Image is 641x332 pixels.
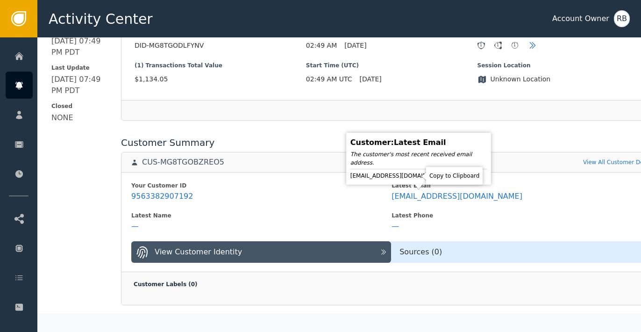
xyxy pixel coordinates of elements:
[131,211,392,220] div: Latest Name
[495,42,501,49] div: 1
[51,112,73,123] div: NONE
[306,74,352,84] span: 02:49 AM UTC
[478,42,484,49] div: 1
[344,41,366,51] span: [DATE]
[131,222,139,231] div: —
[350,171,487,180] div: [EMAIL_ADDRESS][DOMAIN_NAME]
[512,42,518,49] div: 1
[51,36,108,58] div: [DATE] 07:49 PM PDT
[142,158,224,167] div: CUS-MG8TGOBZREO5
[155,246,242,258] div: View Customer Identity
[306,61,477,70] span: Start Time (UTC)
[135,61,306,70] span: (1) Transactions Total Value
[131,192,193,201] div: 9563382907192
[350,150,487,167] div: The customer's most recent received email address.
[135,74,306,84] span: $1,134.05
[51,74,108,96] div: [DATE] 07:49 PM PDT
[491,74,551,84] span: Unknown Location
[51,102,108,110] span: Closed
[135,41,306,51] span: DID-MG8TGODLFYNV
[359,74,381,84] span: [DATE]
[131,241,391,263] button: View Customer Identity
[392,192,522,201] div: [EMAIL_ADDRESS][DOMAIN_NAME]
[134,281,197,288] span: Customer Labels ( 0 )
[552,13,609,24] div: Account Owner
[350,137,487,148] div: Customer : Latest Email
[49,8,153,29] span: Activity Center
[306,41,337,51] span: 02:49 AM
[51,64,108,72] span: Last Update
[614,10,630,27] button: RB
[392,222,399,231] div: —
[131,181,392,190] div: Your Customer ID
[428,169,480,182] div: Copy to Clipboard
